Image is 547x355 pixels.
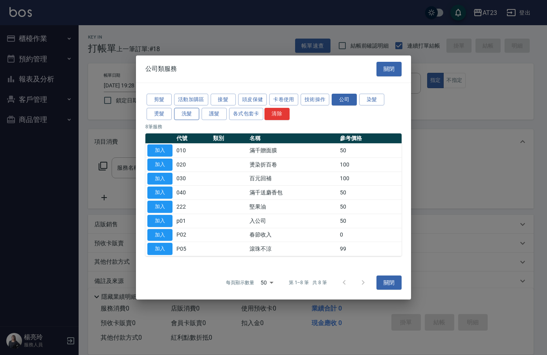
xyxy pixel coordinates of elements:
p: 每頁顯示數量 [226,279,254,286]
td: 50 [338,214,402,228]
button: 加入 [147,144,173,157]
button: 頭皮保健 [238,93,267,105]
button: 關閉 [376,275,402,290]
button: 加入 [147,243,173,255]
button: 護髮 [202,108,227,120]
td: 010 [174,143,211,157]
td: 040 [174,186,211,200]
td: 滿千贈面膜 [248,143,338,157]
td: p01 [174,214,211,228]
td: 222 [174,200,211,214]
button: 活動加購區 [174,93,208,105]
button: 剪髮 [147,93,172,105]
button: 清除 [264,108,290,120]
td: 030 [174,172,211,186]
button: 染髮 [359,93,384,105]
th: 名稱 [248,133,338,144]
button: 卡卷使用 [269,93,298,105]
button: 公司 [332,93,357,105]
td: 020 [174,157,211,172]
td: 滿千送麝香包 [248,186,338,200]
button: 加入 [147,229,173,241]
td: 50 [338,186,402,200]
p: 第 1–8 筆 共 8 筆 [289,279,327,286]
button: 加入 [147,159,173,171]
td: 滾珠不涼 [248,242,338,256]
td: 0 [338,228,402,242]
td: P02 [174,228,211,242]
button: 加入 [147,187,173,199]
th: 參考價格 [338,133,402,144]
td: 100 [338,157,402,172]
p: 8 筆服務 [145,123,402,130]
th: 代號 [174,133,211,144]
button: 接髮 [211,93,236,105]
td: 燙染折百卷 [248,157,338,172]
button: 洗髮 [174,108,199,120]
button: 關閉 [376,62,402,76]
th: 類別 [211,133,248,144]
button: 燙髮 [147,108,172,120]
td: P05 [174,242,211,256]
td: 99 [338,242,402,256]
button: 加入 [147,215,173,227]
td: 入公司 [248,214,338,228]
button: 加入 [147,172,173,185]
td: 50 [338,200,402,214]
div: 50 [257,272,276,293]
td: 堅果油 [248,200,338,214]
button: 各式包套卡 [229,108,263,120]
td: 春節收入 [248,228,338,242]
span: 公司類服務 [145,65,177,73]
td: 100 [338,172,402,186]
button: 技術操作 [301,93,330,105]
button: 加入 [147,201,173,213]
td: 百元回補 [248,172,338,186]
td: 50 [338,143,402,157]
